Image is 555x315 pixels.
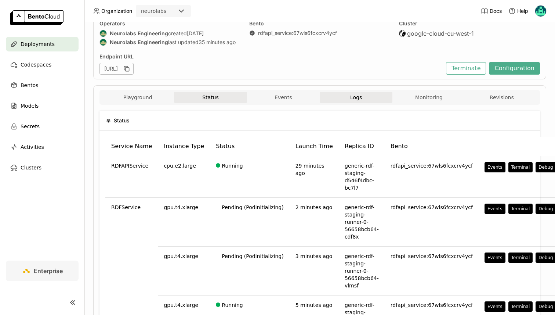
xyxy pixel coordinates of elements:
span: google-cloud-eu-west-1 [407,30,474,37]
span: 29 minutes ago [295,163,324,176]
button: Terminate [446,62,486,75]
input: Selected neurolabs. [167,8,168,15]
img: Neurolabs Engineering [100,39,106,46]
a: rdfapi_service:67wls6fcxcrv4ycf [258,30,337,36]
span: Bentos [21,81,38,90]
button: Events [485,204,505,214]
a: Secrets [6,119,79,134]
th: Status [210,137,289,156]
a: Activities [6,140,79,154]
button: Terminal [508,253,533,263]
span: Help [517,8,528,14]
div: Cluster [399,20,540,27]
div: Bento [249,20,390,27]
button: Terminal [508,204,533,214]
th: Instance Type [158,137,210,156]
span: Status [114,117,130,125]
td: rdfapi_service:67wls6fcxcrv4ycf [385,247,479,296]
button: Events [247,92,320,103]
div: created [99,30,240,37]
span: 2 minutes ago [295,204,333,210]
div: Operators [99,20,240,27]
div: Events [487,206,503,212]
span: Enterprise [34,267,63,275]
span: Clusters [21,163,41,172]
span: Activities [21,143,44,151]
strong: Neurolabs Engineering [110,30,168,37]
td: generic-rdf-staging-runner-0-56658bcb64-cdf8x [339,198,385,247]
div: Events [487,164,503,170]
span: RDFAPIService [111,162,148,169]
th: Bento [385,137,479,156]
button: Events [485,301,505,312]
button: Monitoring [392,92,465,103]
td: Running [210,156,289,198]
button: Revisions [465,92,538,103]
div: neurolabs [141,7,166,15]
span: [DATE] [187,30,204,37]
a: Codespaces [6,57,79,72]
img: logo [10,10,64,25]
span: Models [21,101,39,110]
a: Bentos [6,78,79,93]
td: gpu.t4.xlarge [158,247,210,296]
a: Clusters [6,160,79,175]
a: Deployments [6,37,79,51]
span: 3 minutes ago [295,253,333,259]
td: rdfapi_service:67wls6fcxcrv4ycf [385,198,479,247]
span: 5 minutes ago [295,302,333,308]
button: Terminal [508,162,533,172]
div: Events [487,255,503,261]
strong: Neurolabs Engineering [110,39,168,46]
span: Deployments [21,40,55,49]
button: Status [174,92,247,103]
button: Events [485,253,505,263]
a: Enterprise [6,261,79,281]
img: Neurolabs Engineering [100,30,106,37]
div: [URL] [99,63,134,75]
td: rdfapi_service:67wls6fcxcrv4ycf [385,156,479,198]
th: Replica ID [339,137,385,156]
td: generic-rdf-staging-d546f4dbc-bc7l7 [339,156,385,198]
span: RDFService [111,204,141,211]
button: Terminal [508,301,533,312]
span: Organization [101,8,132,14]
span: 35 minutes ago [199,39,236,46]
span: Secrets [21,122,40,131]
button: Playground [101,92,174,103]
span: Docs [490,8,502,14]
a: Docs [481,7,502,15]
th: Launch Time [290,137,339,156]
td: Pending (PodInitializing) [210,247,289,296]
button: Events [485,162,505,172]
th: Service Name [105,137,158,156]
td: generic-rdf-staging-runner-0-56658bcb64-vlmsf [339,247,385,296]
button: Configuration [489,62,540,75]
div: Events [487,304,503,309]
div: Endpoint URL [99,53,442,60]
td: Pending (PodInitializing) [210,198,289,247]
a: Models [6,99,79,113]
td: gpu.t4.xlarge [158,198,210,247]
div: last updated [99,39,240,46]
div: Help [508,7,528,15]
img: Calin Cojocaru [535,6,546,17]
span: Codespaces [21,60,51,69]
span: Logs [350,94,362,101]
td: cpu.e2.large [158,156,210,198]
